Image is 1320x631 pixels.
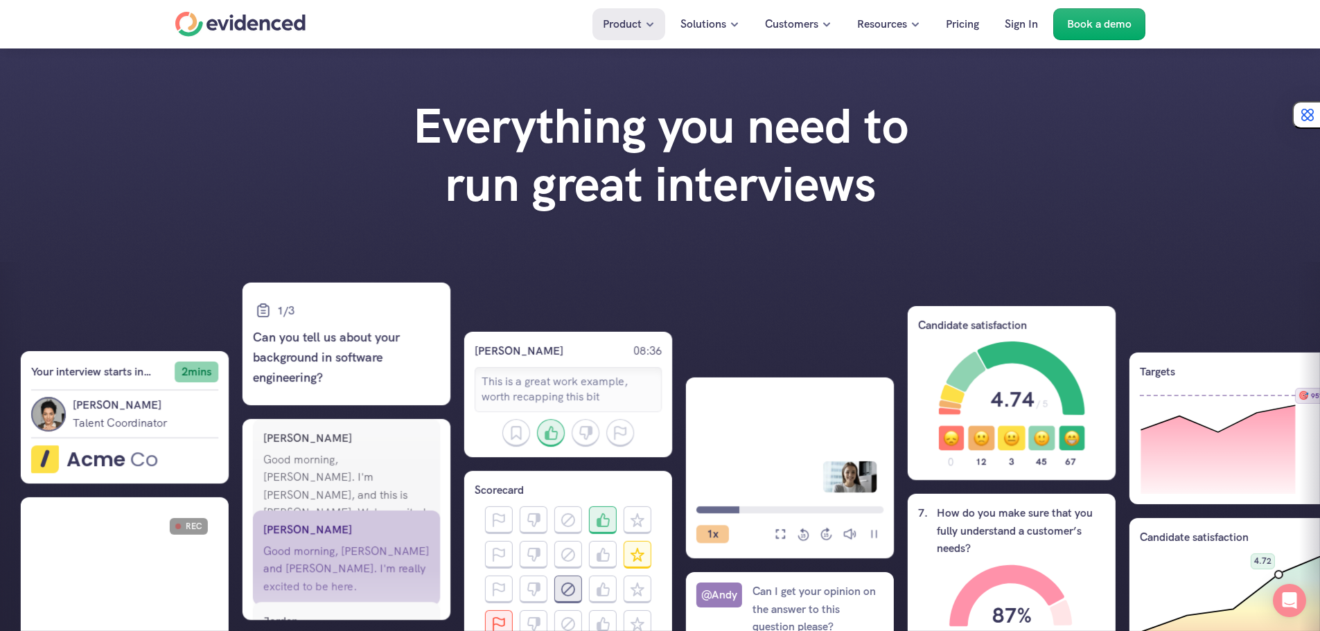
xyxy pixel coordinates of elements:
p: Sign In [1005,15,1038,33]
p: Resources [857,15,907,33]
p: Pricing [946,15,979,33]
a: Sign In [994,8,1048,40]
a: Book a demo [1053,8,1145,40]
p: Book a demo [1067,15,1132,33]
p: Product [603,15,642,33]
p: Solutions [680,15,726,33]
div: Open Intercom Messenger [1273,584,1306,617]
a: Pricing [935,8,989,40]
h1: Everything you need to run great interviews [383,97,938,213]
a: Home [175,12,306,37]
p: Customers [765,15,818,33]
